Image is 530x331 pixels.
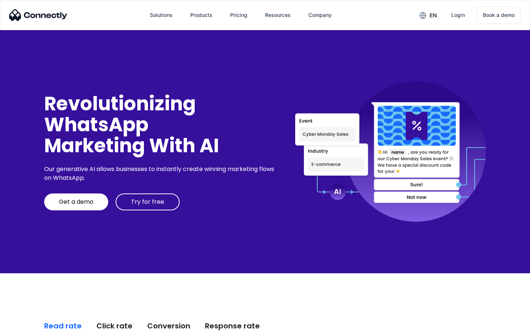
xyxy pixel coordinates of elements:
a: Login [445,6,471,24]
a: Get a demo [44,193,108,210]
div: Revolutionizing WhatsApp Marketing With AI [44,93,277,156]
a: Book a demo [477,7,521,24]
div: Read rate [44,321,82,331]
div: Resources [265,10,291,20]
div: Solutions [150,10,173,20]
img: Connectly Logo [9,9,67,21]
div: Login [451,10,465,20]
div: Try for free [131,198,164,206]
div: Pricing [230,10,247,20]
div: Products [190,10,212,20]
div: Conversion [147,321,190,331]
div: Click rate [96,321,132,331]
div: Response rate [205,321,260,331]
a: Try for free [116,193,180,210]
a: Pricing [224,6,253,24]
div: Get a demo [59,198,93,206]
div: Company [308,10,332,20]
div: en [430,10,437,21]
div: Our generative AI allows businesses to instantly create winning marketing flows on WhatsApp. [44,165,277,182]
